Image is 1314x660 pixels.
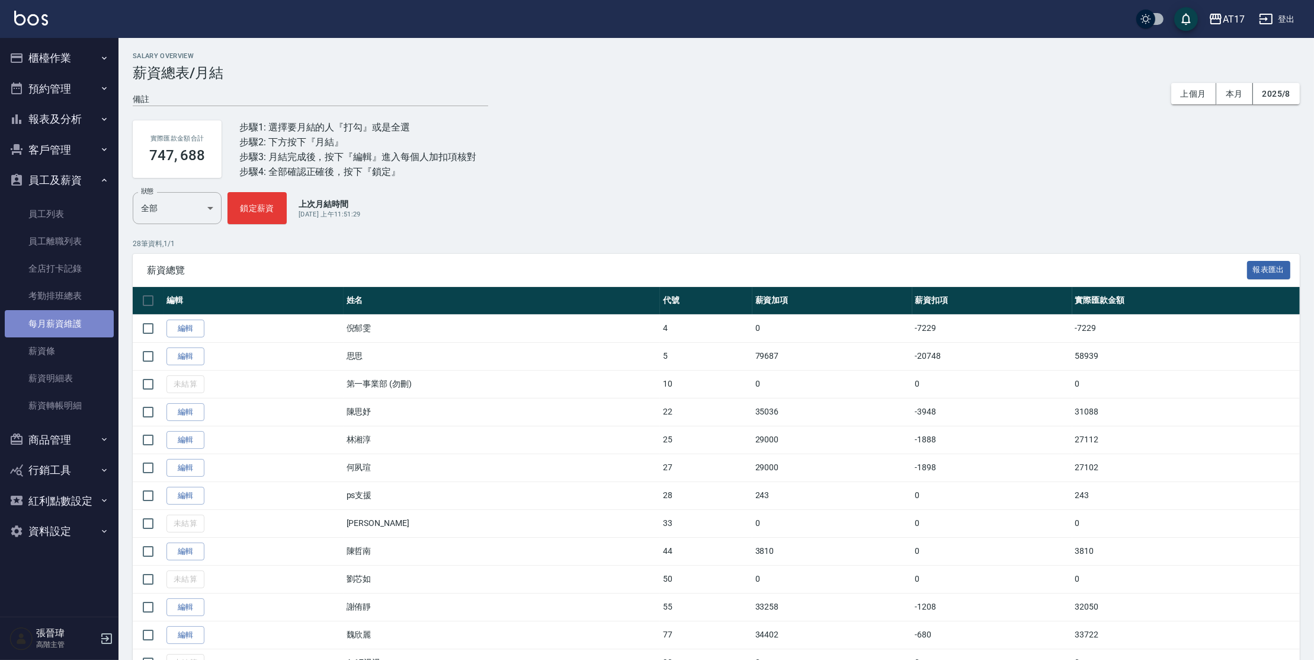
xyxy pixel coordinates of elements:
span: [DATE] 上午11:51:29 [299,211,361,218]
a: 薪資明細表 [5,365,114,392]
td: 0 [1072,565,1300,593]
td: 倪郁雯 [344,314,661,342]
img: Person [9,627,33,651]
td: 0 [752,509,912,537]
th: 編輯 [164,287,344,315]
td: 35036 [752,398,912,426]
td: 243 [752,482,912,509]
td: 27112 [1072,426,1300,454]
td: -1898 [912,454,1072,482]
a: 編輯 [166,626,204,645]
td: 5 [660,342,752,370]
a: 考勤排班總表 [5,282,114,310]
div: 步驟1: 選擇要月結的人『打勾』或是全選 [239,120,476,135]
td: 28 [660,482,752,509]
td: 34402 [752,621,912,649]
button: 預約管理 [5,74,114,104]
td: 0 [912,509,1072,537]
td: 32050 [1072,593,1300,621]
a: 編輯 [166,487,204,505]
td: 29000 [752,426,912,454]
td: -1208 [912,593,1072,621]
td: 33722 [1072,621,1300,649]
td: 劉芯如 [344,565,661,593]
td: 0 [752,370,912,398]
td: 0 [912,370,1072,398]
td: 10 [660,370,752,398]
td: 33 [660,509,752,537]
div: 步驟2: 下方按下『月結』 [239,135,476,149]
button: 員工及薪資 [5,165,114,196]
button: 資料設定 [5,516,114,547]
p: 上次月結時間 [299,198,361,210]
button: 2025/8 [1253,83,1300,105]
span: 薪資總覽 [147,264,1247,276]
div: 步驟3: 月結完成後，按下『編輯』進入每個人加扣項核對 [239,149,476,164]
a: 每月薪資維護 [5,310,114,337]
th: 薪資加項 [752,287,912,315]
h3: 747, 688 [149,147,206,164]
th: 薪資扣項 [912,287,1072,315]
button: 上個月 [1171,83,1216,105]
button: 商品管理 [5,425,114,455]
h3: 薪資總表/月結 [133,65,1300,81]
td: 第一事業部 (勿刪) [344,370,661,398]
button: 登出 [1254,8,1300,30]
a: 報表匯出 [1247,264,1291,275]
a: 編輯 [166,543,204,561]
td: 25 [660,426,752,454]
th: 代號 [660,287,752,315]
button: 本月 [1216,83,1253,105]
a: 編輯 [166,459,204,477]
td: 謝侑靜 [344,593,661,621]
button: 紅利點數設定 [5,486,114,516]
td: 77 [660,621,752,649]
td: [PERSON_NAME] [344,509,661,537]
th: 姓名 [344,287,661,315]
td: 0 [1072,509,1300,537]
td: 0 [912,537,1072,565]
div: 全部 [133,192,222,224]
a: 員工離職列表 [5,228,114,255]
p: 28 筆資料, 1 / 1 [133,238,1300,249]
th: 實際匯款金額 [1072,287,1300,315]
td: -680 [912,621,1072,649]
td: 50 [660,565,752,593]
button: 報表匯出 [1247,261,1291,279]
td: 22 [660,398,752,426]
td: 79687 [752,342,912,370]
div: AT17 [1223,12,1245,27]
td: 3810 [752,537,912,565]
td: 魏欣麗 [344,621,661,649]
a: 全店打卡記錄 [5,255,114,282]
td: 陳哲南 [344,537,661,565]
button: save [1174,7,1198,31]
td: 3810 [1072,537,1300,565]
td: 陳思妤 [344,398,661,426]
td: 林湘淳 [344,426,661,454]
td: 0 [752,314,912,342]
div: 步驟4: 全部確認正確後，按下『鎖定』 [239,164,476,179]
a: 編輯 [166,347,204,366]
img: Logo [14,11,48,25]
button: AT17 [1204,7,1249,31]
button: 客戶管理 [5,135,114,165]
td: 4 [660,314,752,342]
button: 櫃檯作業 [5,43,114,74]
td: -3948 [912,398,1072,426]
td: 29000 [752,454,912,482]
a: 薪資轉帳明細 [5,392,114,419]
td: 0 [1072,370,1300,398]
a: 薪資條 [5,337,114,365]
p: 高階主管 [36,639,97,650]
h2: 實際匯款金額合計 [147,135,207,142]
td: -20748 [912,342,1072,370]
label: 狀態 [141,187,153,196]
a: 編輯 [166,320,204,338]
button: 報表及分析 [5,104,114,135]
td: 思思 [344,342,661,370]
td: ps支援 [344,482,661,509]
h2: Salary Overview [133,52,1300,60]
button: 行銷工具 [5,455,114,486]
td: 44 [660,537,752,565]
